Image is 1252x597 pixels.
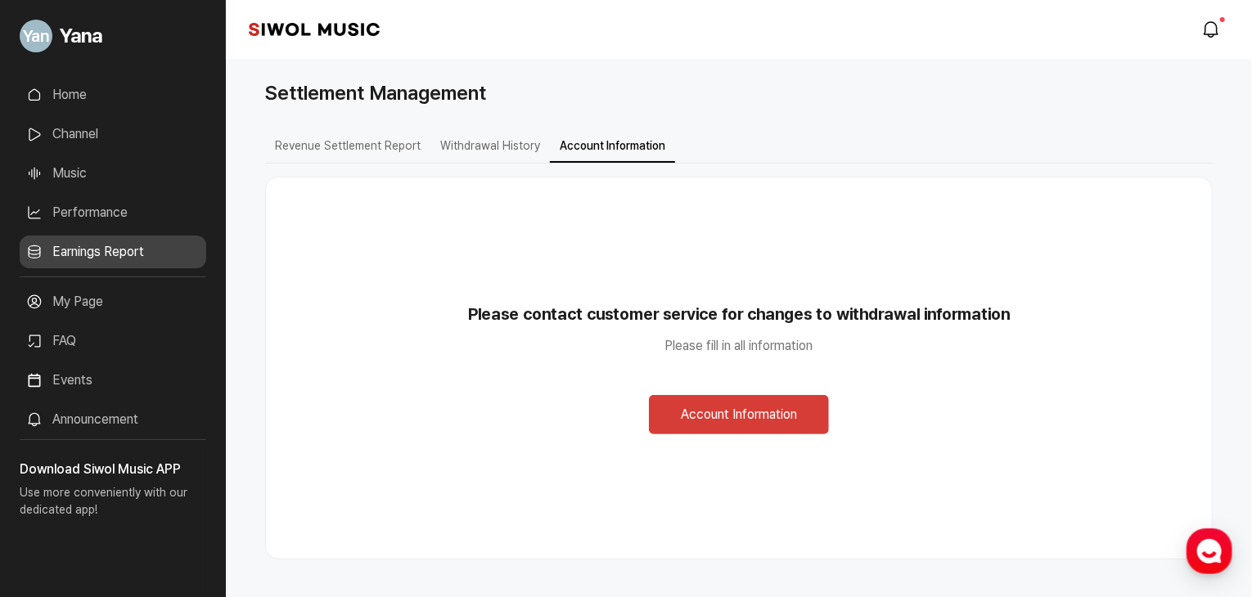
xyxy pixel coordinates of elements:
a: Revenue Settlement Report [265,137,430,153]
a: My Page [20,285,206,318]
a: Earnings Report [20,236,206,268]
button: Account Information [649,395,829,434]
button: Account Information [550,131,675,163]
h3: Download Siwol Music APP [20,460,206,479]
a: Withdrawal History [430,137,550,153]
a: Messages [108,461,211,502]
p: Use more conveniently with our dedicated app! [20,479,206,532]
a: Performance [20,196,206,229]
a: modal.notifications [1196,13,1229,46]
h1: Settlement Management [265,79,486,108]
a: Announcement [20,403,206,436]
span: Home [42,486,70,499]
button: Revenue Settlement Report [265,131,430,163]
a: Home [20,79,206,111]
a: Channel [20,118,206,150]
a: Account Information [550,137,675,153]
button: Withdrawal History [430,131,550,163]
strong: Please contact customer service for changes to withdrawal information [292,302,1186,326]
a: Events [20,364,206,397]
a: Home [5,461,108,502]
p: Please fill in all information [292,336,1186,356]
a: FAQ [20,325,206,357]
span: Settings [242,486,282,499]
a: Music [20,157,206,190]
a: Go to My Profile [20,13,206,59]
span: Yana [59,21,102,51]
span: Messages [136,487,184,500]
a: Settings [211,461,314,502]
